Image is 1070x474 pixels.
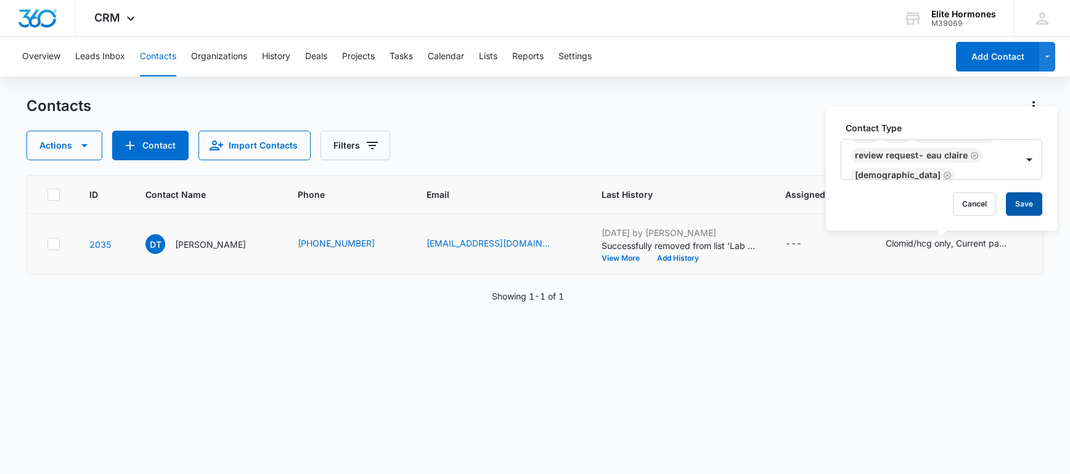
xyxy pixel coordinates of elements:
div: Email - donovansynthetics@gmail.com - Select to Edit Field [427,237,572,251]
div: Remove TRT [865,131,876,140]
button: Add Contact [956,42,1039,72]
div: Remove Review Request- Eau Claire [968,151,979,160]
button: Calendar [428,37,464,76]
button: Actions [1024,96,1043,116]
span: Assigned To [785,188,838,201]
div: [DEMOGRAPHIC_DATA] [855,171,941,179]
button: View More [602,255,648,262]
div: Contact Name - Donovan Turek - Select to Edit Field [145,234,268,254]
button: Lists [479,37,497,76]
button: Import Contacts [198,131,311,160]
button: Actions [27,131,102,160]
p: Successfully removed from list 'Lab Only'. [602,239,756,252]
p: [PERSON_NAME] [175,238,246,251]
div: Clomid/hcg only, Current patient, ED, [DEMOGRAPHIC_DATA], Review Request- Eau Claire [886,237,1009,250]
button: History [262,37,290,76]
div: --- [785,237,802,251]
p: Showing 1-1 of 1 [492,290,564,303]
button: Contacts [140,37,176,76]
span: Contact Name [145,188,250,201]
a: [EMAIL_ADDRESS][DOMAIN_NAME] [427,237,550,250]
span: Phone [298,188,379,201]
button: Cancel [953,192,996,216]
p: [DATE] by [PERSON_NAME] [602,226,756,239]
div: Remove ED [896,131,907,140]
div: Assigned To - - Select to Edit Field [785,237,824,251]
span: CRM [94,11,120,24]
button: Leads Inbox [75,37,125,76]
button: Organizations [191,37,247,76]
button: Overview [22,37,60,76]
button: Deals [305,37,327,76]
span: Email [427,188,554,201]
div: Remove Current patient [981,131,992,140]
span: ID [89,188,98,201]
div: Review Request- Eau Claire [855,151,968,160]
button: Settings [558,37,592,76]
button: Filters [321,131,390,160]
button: Projects [342,37,375,76]
div: account name [931,9,996,19]
div: account id [931,19,996,28]
h1: Contacts [27,97,91,115]
span: Last History [602,188,738,201]
button: Add Contact [112,131,189,160]
div: Phone - (715) 563-7136 - Select to Edit Field [298,237,397,251]
button: Save [1006,192,1042,216]
button: Add History [648,255,708,262]
a: Navigate to contact details page for Donovan Turek [89,239,112,250]
label: Contact Type [846,121,1047,134]
span: DT [145,234,165,254]
a: [PHONE_NUMBER] [298,237,375,250]
button: Reports [512,37,544,76]
button: Tasks [390,37,413,76]
div: Contact Type - Clomid/hcg only, Current patient, ED, male, Review Request- Eau Claire - Select to... [886,237,1031,251]
div: Remove male [941,171,952,179]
